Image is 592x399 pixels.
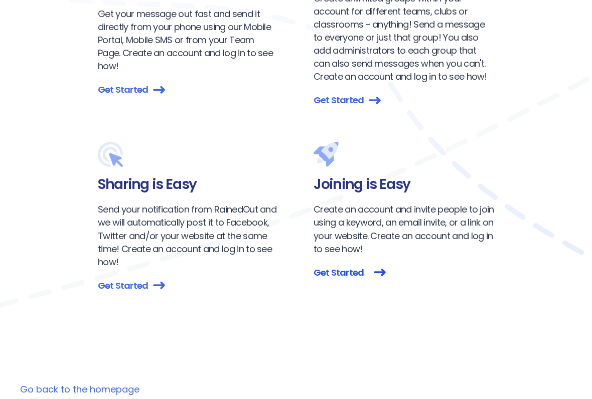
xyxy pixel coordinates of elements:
div: Get your message out fast and send it directly from your phone using our Mobile Portal, Mobile SM... [98,8,278,73]
div: Send your notification from RainedOut and we will automatically post it to Facebook, Twitter and/... [98,203,278,268]
a: Go back to the homepage [20,383,139,395]
img: Dialogue bubble [314,142,339,167]
a: Get Started [314,93,494,107]
img: Dialogue bubble [98,142,123,167]
div: Joining is Easy [314,175,494,193]
a: Get Started [98,279,278,292]
a: Get Started [98,83,278,96]
div: Sharing is Easy [98,175,278,193]
a: Get Started [314,266,494,279]
div: Create an account and invite people to join using a keyword, an email invite, or a link on your w... [314,203,494,255]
